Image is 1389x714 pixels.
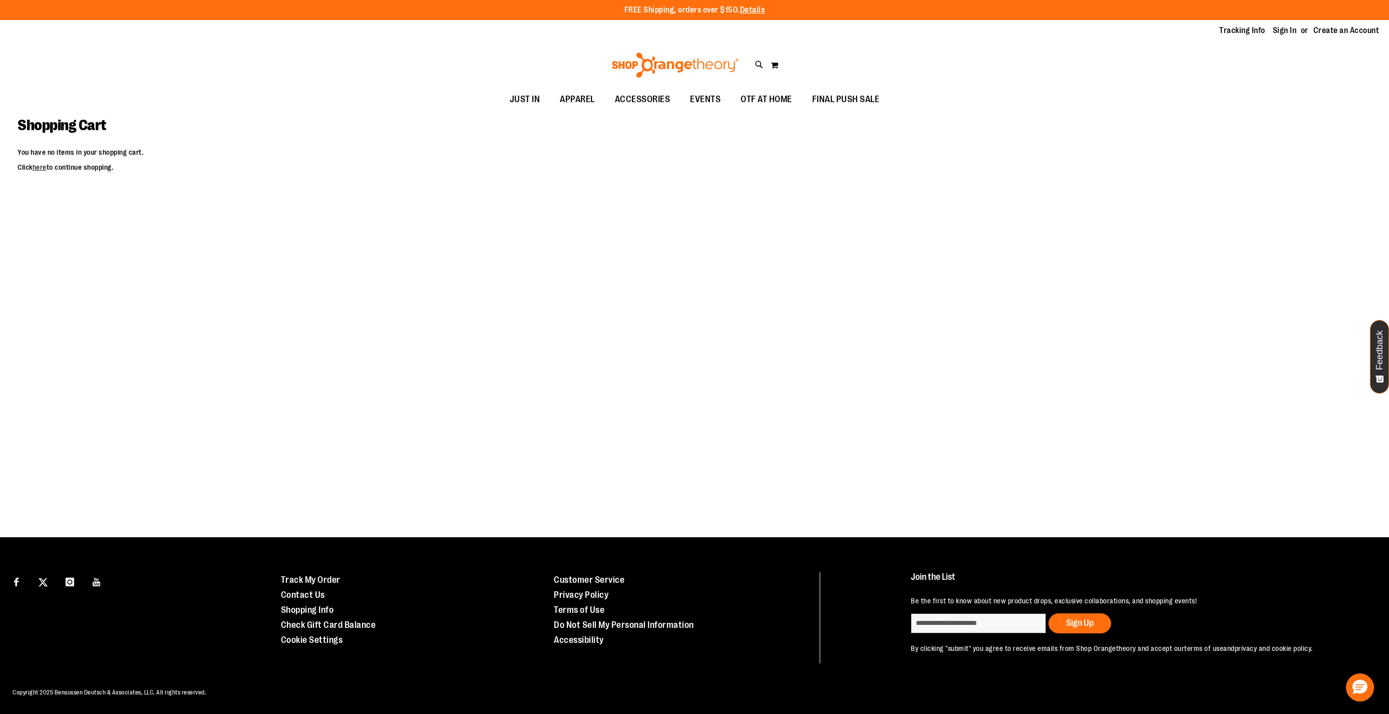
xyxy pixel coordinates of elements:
a: here [33,163,47,171]
a: Contact Us [281,590,325,600]
p: You have no items in your shopping cart. [18,147,1371,157]
button: Hello, have a question? Let’s chat. [1346,673,1374,701]
a: JUST IN [500,88,550,111]
a: Tracking Info [1219,25,1265,36]
a: Accessibility [554,635,604,645]
a: APPAREL [550,88,605,111]
a: Check Gift Card Balance [281,620,376,630]
a: Cookie Settings [281,635,343,645]
button: Feedback - Show survey [1370,320,1389,394]
span: Copyright 2025 Bensussen Deutsch & Associates, LLC. All rights reserved. [13,689,206,696]
img: Twitter [39,578,48,587]
img: Shop Orangetheory [610,53,740,78]
span: JUST IN [510,88,540,111]
span: APPAREL [560,88,595,111]
input: enter email [911,613,1046,633]
a: Sign In [1273,25,1297,36]
p: FREE Shipping, orders over $150. [624,5,765,16]
a: EVENTS [680,88,731,111]
a: Track My Order [281,575,340,585]
a: terms of use [1184,644,1223,652]
a: Privacy Policy [554,590,608,600]
span: Sign Up [1066,618,1094,628]
a: Terms of Use [554,605,604,615]
a: Create an Account [1313,25,1379,36]
p: By clicking "submit" you agree to receive emails from Shop Orangetheory and accept our and [911,643,1359,653]
a: Do Not Sell My Personal Information [554,620,694,630]
a: ACCESSORIES [605,88,680,111]
a: Visit our Youtube page [88,572,106,590]
a: Shopping Info [281,605,334,615]
span: OTF AT HOME [741,88,792,111]
span: FINAL PUSH SALE [812,88,880,111]
span: Shopping Cart [18,117,106,134]
a: Visit our X page [35,572,52,590]
p: Click to continue shopping. [18,162,1371,172]
a: Customer Service [554,575,624,585]
h4: Join the List [911,572,1359,591]
a: Visit our Instagram page [61,572,79,590]
a: privacy and cookie policy. [1235,644,1313,652]
a: OTF AT HOME [731,88,802,111]
span: EVENTS [690,88,721,111]
a: FINAL PUSH SALE [802,88,890,111]
a: Visit our Facebook page [8,572,25,590]
button: Sign Up [1049,613,1111,633]
p: Be the first to know about new product drops, exclusive collaborations, and shopping events! [911,596,1359,606]
span: Feedback [1375,330,1384,370]
a: Details [740,6,765,15]
span: ACCESSORIES [615,88,670,111]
